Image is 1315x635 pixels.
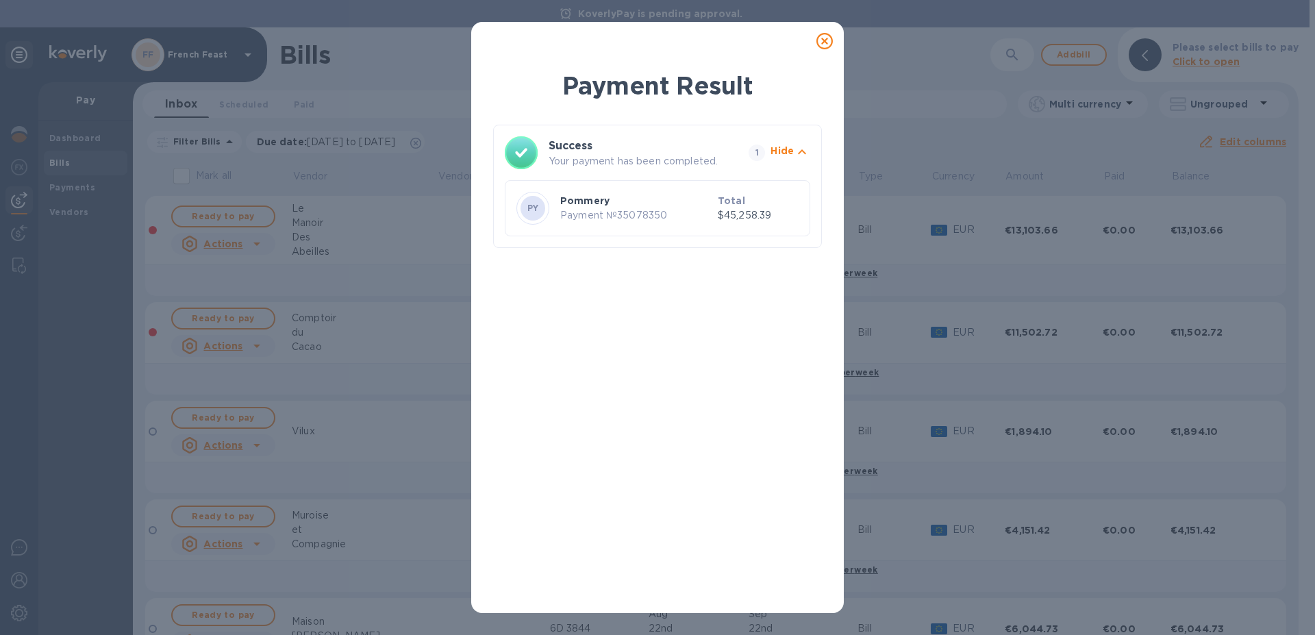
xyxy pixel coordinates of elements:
[549,154,743,169] p: Your payment has been completed.
[493,69,822,103] h1: Payment Result
[771,144,794,158] p: Hide
[549,138,724,154] h3: Success
[718,208,799,223] p: $45,258.39
[527,203,539,213] b: PY
[749,145,765,161] span: 1
[771,144,810,162] button: Hide
[718,195,745,206] b: Total
[560,208,712,223] p: Payment № 35078350
[560,194,712,208] p: Pommery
